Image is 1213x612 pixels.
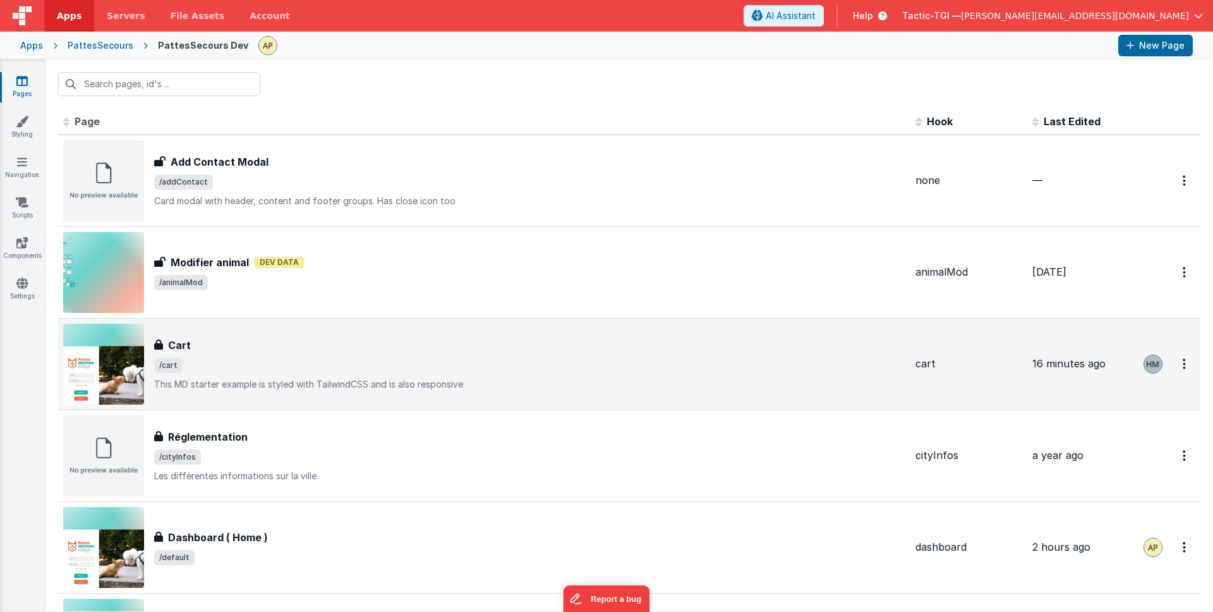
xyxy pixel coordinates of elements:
span: 16 minutes ago [1032,357,1106,370]
span: a year ago [1032,449,1083,462]
span: /cityInfos [154,450,201,465]
input: Search pages, id's ... [58,72,260,96]
p: Card modal with header, content and footer groups. Has close icon too [154,195,905,207]
span: File Assets [171,9,225,22]
span: Last Edited [1044,115,1101,128]
span: 2 hours ago [1032,541,1090,553]
span: /default [154,550,195,565]
span: Apps [57,9,81,22]
button: Options [1175,351,1195,377]
img: 1b65a3e5e498230d1b9478315fee565b [1144,355,1162,373]
span: Dev Data [254,257,305,268]
div: Apps [20,39,43,52]
div: PattesSecours Dev [158,39,248,52]
button: AI Assistant [744,5,824,27]
p: Les différentes informations sur la ville. [154,470,905,482]
p: This MD starter example is styled with TailwindCSS and is also responsive [154,378,905,391]
span: [DATE] [1032,266,1066,278]
div: cityInfos [915,448,1022,463]
button: Options [1175,534,1195,560]
span: — [1032,174,1042,187]
span: [PERSON_NAME][EMAIL_ADDRESS][DOMAIN_NAME] [961,9,1189,22]
img: c78abd8586fb0502950fd3f28e86ae42 [259,37,277,54]
div: dashboard [915,540,1022,554]
span: Page [75,115,100,128]
h3: Modifier animal [171,255,249,270]
h3: Cart [168,338,191,353]
span: /cart [154,358,183,373]
button: Options [1175,168,1195,193]
button: Tactic-TGI — [PERSON_NAME][EMAIL_ADDRESS][DOMAIN_NAME] [902,9,1203,22]
div: PattesSecours [68,39,133,52]
span: Tactic-TGI — [902,9,961,22]
span: Help [853,9,873,22]
span: AI Assistant [766,9,816,22]
button: Options [1175,443,1195,468]
div: cart [915,357,1022,371]
h3: Add Contact Modal [171,154,269,169]
div: none [915,173,1022,188]
span: /animalMod [154,275,208,290]
button: New Page [1118,35,1193,56]
span: Hook [927,115,953,128]
span: /addContact [154,174,213,190]
h3: Réglementation [168,429,248,444]
button: Options [1175,259,1195,285]
h3: Dashboard ( Home ) [168,530,268,545]
span: Servers [107,9,145,22]
div: animalMod [915,265,1022,279]
img: c78abd8586fb0502950fd3f28e86ae42 [1144,539,1162,556]
iframe: Marker.io feedback button [564,585,650,612]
